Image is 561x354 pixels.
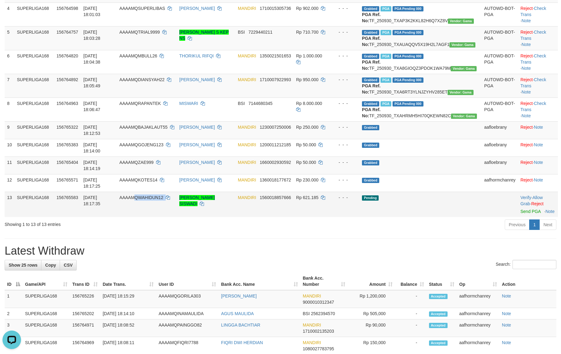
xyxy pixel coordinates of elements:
[70,308,100,319] td: 156765202
[518,74,558,98] td: · ·
[15,174,54,192] td: SUPERLIGA168
[41,260,60,270] a: Copy
[238,125,256,130] span: MANDIRI
[296,77,318,82] span: Rp 950.000
[260,6,291,11] span: Copy 1710015305736 to clipboard
[83,101,100,112] span: [DATE] 18:06:47
[100,319,156,337] td: [DATE] 18:08:52
[362,178,379,183] span: Grabbed
[521,101,533,106] a: Reject
[457,319,499,337] td: aafhormchanrey
[238,53,256,58] span: MANDIRI
[238,142,256,147] span: MANDIRI
[296,160,316,165] span: Rp 50.000
[521,101,546,112] a: Check Trans
[249,30,273,35] span: Copy 7229440211 to clipboard
[531,201,544,206] a: Reject
[238,177,256,182] span: MANDIRI
[296,30,318,35] span: Rp 710.700
[303,329,334,334] span: Copy 1710002135203 to clipboard
[5,74,15,98] td: 7
[303,323,321,327] span: MANDIRI
[359,98,482,121] td: TF_250930_TXAHRMH5HI70QKEWN82C
[521,142,533,147] a: Reject
[534,142,543,147] a: Note
[380,54,391,59] span: Marked by aafsengchandara
[362,125,379,130] span: Grabbed
[502,323,511,327] a: Note
[521,195,543,206] span: ·
[5,174,15,192] td: 12
[529,219,540,230] a: 1
[5,290,23,308] td: 1
[395,308,427,319] td: -
[119,6,165,11] span: AAAAMQSUPERLIBAS
[9,263,37,268] span: Show 25 rows
[521,53,546,65] a: Check Trans
[518,174,558,192] td: ·
[57,6,78,11] span: 156764598
[83,6,100,17] span: [DATE] 18:01:03
[260,77,291,82] span: Copy 1710007922993 to clipboard
[57,160,78,165] span: 156765404
[457,273,499,290] th: Op: activate to sort column ascending
[83,195,100,206] span: [DATE] 18:17:35
[482,174,518,192] td: aafhormchanrey
[521,30,533,35] a: Reject
[362,54,379,59] span: Grabbed
[83,125,100,136] span: [DATE] 18:12:53
[221,340,263,345] a: FIQRI DWI HERDIAN
[249,101,273,106] span: Copy 7144680345 to clipboard
[57,125,78,130] span: 156765322
[156,308,219,319] td: AAAAMQINAMAULIDA
[521,125,533,130] a: Reject
[179,101,198,106] a: MISWARI
[5,26,15,50] td: 5
[70,319,100,337] td: 156764971
[100,308,156,319] td: [DATE] 18:14:10
[15,26,54,50] td: SUPERLIGA168
[482,139,518,156] td: aafloebrany
[83,177,100,189] span: [DATE] 18:17:25
[156,290,219,308] td: AAAAMQGORILA303
[380,77,391,83] span: Marked by aafsengchandara
[303,300,334,305] span: Copy 9000010312347 to clipboard
[534,125,543,130] a: Note
[362,160,379,165] span: Grabbed
[60,260,77,270] a: CSV
[502,294,511,298] a: Note
[2,2,21,21] button: Open LiveChat chat widget
[348,319,395,337] td: Rp 90,000
[334,53,357,59] div: - - -
[179,6,215,11] a: [PERSON_NAME]
[429,294,448,299] span: Accepted
[57,177,78,182] span: 156765571
[348,308,395,319] td: Rp 505,000
[380,101,391,106] span: Marked by aafsengchandara
[23,273,70,290] th: Game/API: activate to sort column ascending
[57,53,78,58] span: 156764820
[179,30,229,41] a: [PERSON_NAME] S KEP NS
[334,159,357,165] div: - - -
[521,195,531,200] a: Verify
[260,53,291,58] span: Copy 1350021501653 to clipboard
[521,53,533,58] a: Reject
[348,290,395,308] td: Rp 1,200,000
[359,50,482,74] td: TF_250930_TXA8GIOQZ3PDOK1WA79M
[496,260,556,269] label: Search:
[518,121,558,139] td: ·
[119,177,157,182] span: AAAAMQKOTES14
[429,323,448,328] span: Accepted
[83,160,100,171] span: [DATE] 18:14:19
[15,139,54,156] td: SUPERLIGA168
[427,273,457,290] th: Status: activate to sort column ascending
[395,273,427,290] th: Balance: activate to sort column ascending
[522,66,531,71] a: Note
[521,77,546,88] a: Check Trans
[119,160,154,165] span: AAAAMQZAE999
[359,74,482,98] td: TF_250930_TXA6RT3YLNJZYHV285ET
[45,263,56,268] span: Copy
[429,340,448,346] span: Accepted
[518,50,558,74] td: · ·
[522,90,531,94] a: Note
